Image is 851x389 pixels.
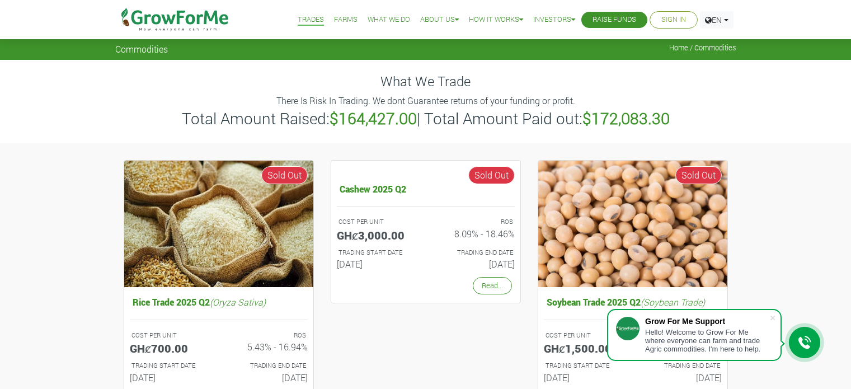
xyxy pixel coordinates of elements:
h5: Cashew 2025 Q2 [337,181,515,197]
h5: GHȼ700.00 [130,341,210,355]
a: Sign In [661,14,686,26]
span: Home / Commodities [669,44,736,52]
a: EN [700,11,734,29]
a: Trades [298,14,324,26]
p: COST PER UNIT [338,217,416,227]
h5: Soybean Trade 2025 Q2 [544,294,722,310]
h6: 5.43% - 16.94% [227,341,308,352]
a: Rice Trade 2025 Q2(Oryza Sativa) COST PER UNIT GHȼ700.00 ROS 5.43% - 16.94% TRADING START DATE [D... [130,294,308,387]
span: Sold Out [675,166,722,184]
a: Farms [334,14,358,26]
a: Soybean Trade 2025 Q2(Soybean Trade) COST PER UNIT GHȼ1,500.00 ROS 6.19% - 15.11% TRADING START D... [544,294,722,387]
a: Raise Funds [593,14,636,26]
a: Investors [533,14,575,26]
p: COST PER UNIT [546,331,623,340]
span: Commodities [115,44,168,54]
a: About Us [420,14,459,26]
i: (Soybean Trade) [641,296,705,308]
a: Read... [473,277,512,294]
b: $172,083.30 [582,108,670,129]
a: What We Do [368,14,410,26]
h4: What We Trade [115,73,736,90]
h3: Total Amount Raised: | Total Amount Paid out: [117,109,735,128]
p: Estimated Trading Start Date [546,361,623,371]
p: ROS [436,217,513,227]
i: (Oryza Sativa) [210,296,266,308]
a: Cashew 2025 Q2 COST PER UNIT GHȼ3,000.00 ROS 8.09% - 18.46% TRADING START DATE [DATE] TRADING END... [337,181,515,274]
p: COST PER UNIT [131,331,209,340]
h6: [DATE] [641,372,722,383]
h6: 8.09% - 18.46% [434,228,515,239]
h6: [DATE] [130,372,210,383]
b: $164,427.00 [330,108,417,129]
h5: Rice Trade 2025 Q2 [130,294,308,310]
div: Grow For Me Support [645,317,769,326]
h5: GHȼ3,000.00 [337,228,417,242]
h6: [DATE] [434,259,515,269]
span: Sold Out [468,166,515,184]
p: ROS [229,331,306,340]
p: Estimated Trading End Date [436,248,513,257]
p: Estimated Trading Start Date [131,361,209,371]
a: How it Works [469,14,523,26]
p: Estimated Trading Start Date [338,248,416,257]
span: Sold Out [261,166,308,184]
p: Estimated Trading End Date [229,361,306,371]
p: Estimated Trading End Date [643,361,720,371]
h6: [DATE] [337,259,417,269]
p: There Is Risk In Trading. We dont Guarantee returns of your funding or profit. [117,94,735,107]
div: Hello! Welcome to Grow For Me where everyone can farm and trade Agric commodities. I'm here to help. [645,328,769,353]
h6: [DATE] [544,372,624,383]
img: growforme image [124,161,313,288]
h6: [DATE] [227,372,308,383]
h5: GHȼ1,500.00 [544,341,624,355]
img: growforme image [538,161,727,288]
